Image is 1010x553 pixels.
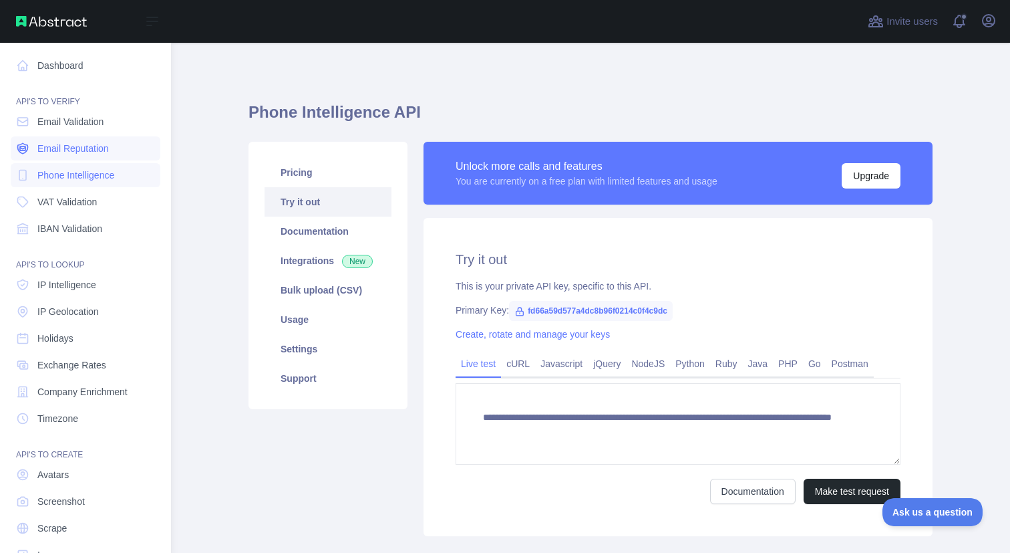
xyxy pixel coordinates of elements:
[501,353,535,374] a: cURL
[456,329,610,340] a: Create, rotate and manage your keys
[265,364,391,393] a: Support
[37,332,73,345] span: Holidays
[11,407,160,431] a: Timezone
[11,433,160,460] div: API'S TO CREATE
[535,353,588,374] a: Javascript
[773,353,803,374] a: PHP
[11,380,160,404] a: Company Enrichment
[11,353,160,377] a: Exchange Rates
[11,300,160,324] a: IP Geolocation
[456,250,900,269] h2: Try it out
[37,142,109,155] span: Email Reputation
[886,14,938,29] span: Invite users
[37,468,69,481] span: Avatars
[804,479,900,504] button: Make test request
[37,358,106,372] span: Exchange Rates
[456,280,900,293] div: This is your private API key, specific to this API.
[265,305,391,334] a: Usage
[37,278,96,292] span: IP Intelligence
[37,412,78,425] span: Timezone
[456,304,900,317] div: Primary Key:
[37,169,114,182] span: Phone Intelligence
[37,305,99,318] span: IP Geolocation
[670,353,710,374] a: Python
[11,163,160,187] a: Phone Intelligence
[37,495,85,508] span: Screenshot
[842,163,900,189] button: Upgrade
[265,187,391,217] a: Try it out
[743,353,774,374] a: Java
[11,53,160,78] a: Dashboard
[248,102,933,134] h1: Phone Intelligence API
[11,190,160,214] a: VAT Validation
[37,522,67,535] span: Scrape
[11,273,160,297] a: IP Intelligence
[626,353,670,374] a: NodeJS
[37,195,97,209] span: VAT Validation
[265,334,391,364] a: Settings
[710,479,796,504] a: Documentation
[16,16,87,27] img: Abstract API
[710,353,743,374] a: Ruby
[456,158,717,175] div: Unlock more calls and features
[265,158,391,187] a: Pricing
[456,353,501,374] a: Live test
[37,385,128,399] span: Company Enrichment
[588,353,626,374] a: jQuery
[342,255,373,268] span: New
[265,217,391,246] a: Documentation
[865,11,941,32] button: Invite users
[11,489,160,514] a: Screenshot
[803,353,826,374] a: Go
[11,110,160,134] a: Email Validation
[456,175,717,188] div: You are currently on a free plan with limited features and usage
[11,326,160,350] a: Holidays
[11,80,160,107] div: API'S TO VERIFY
[11,463,160,487] a: Avatars
[826,353,874,374] a: Postman
[509,301,673,321] span: fd66a59d577a4dc8b96f0214c0f4c9dc
[11,243,160,270] div: API'S TO LOOKUP
[11,136,160,160] a: Email Reputation
[11,516,160,540] a: Scrape
[882,498,983,526] iframe: Toggle Customer Support
[37,115,104,128] span: Email Validation
[37,222,102,235] span: IBAN Validation
[265,275,391,305] a: Bulk upload (CSV)
[11,217,160,241] a: IBAN Validation
[265,246,391,275] a: Integrations New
